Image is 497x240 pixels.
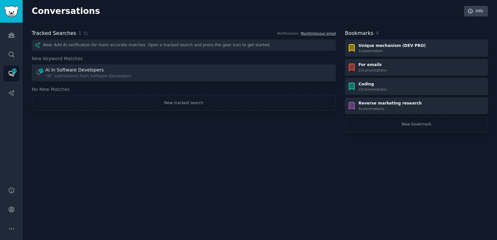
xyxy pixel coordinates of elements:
a: For emails23conversations [345,59,488,76]
a: Reverse marketing research6conversations [345,97,488,115]
div: AI in Software Developers [45,67,104,73]
div: 23 conversation s [359,68,387,72]
div: "AI" submissions from Software Developers [45,73,131,79]
div: New: Add AI verification for more accurate matches. Open a tracked search and press the gear icon... [32,39,336,51]
div: Notifications [277,31,299,36]
span: 1 [78,30,81,37]
a: Info [464,6,488,17]
div: Unique mechanism (DEV PRO) [359,43,426,49]
div: Coding [359,82,387,87]
span: New Keyword Matches [32,55,83,62]
img: GummySearch logo [4,6,19,17]
a: New bookmark [345,116,488,133]
h2: Bookmarks [345,29,373,38]
span: 45 [11,69,17,73]
span: 45 [39,68,44,73]
span: 4 [376,30,379,36]
a: Monthlytoyour email [301,31,336,35]
div: Reverse marketing research [359,101,422,106]
a: Unique mechanism (DEV PRO)1conversation [345,39,488,57]
h2: Tracked Searches [32,29,76,38]
a: 45AI in Software Developers"AI" submissions from Software Developers [32,64,336,82]
div: For emails [359,62,387,68]
div: 22 conversation s [359,87,387,92]
div: 6 conversation s [359,106,422,111]
h2: Conversations [32,6,100,16]
a: Coding22conversations [345,78,488,95]
div: 1 conversation [359,49,426,53]
a: New tracked search [32,95,336,111]
a: 45 [4,66,19,82]
span: No New Matches [32,86,70,93]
